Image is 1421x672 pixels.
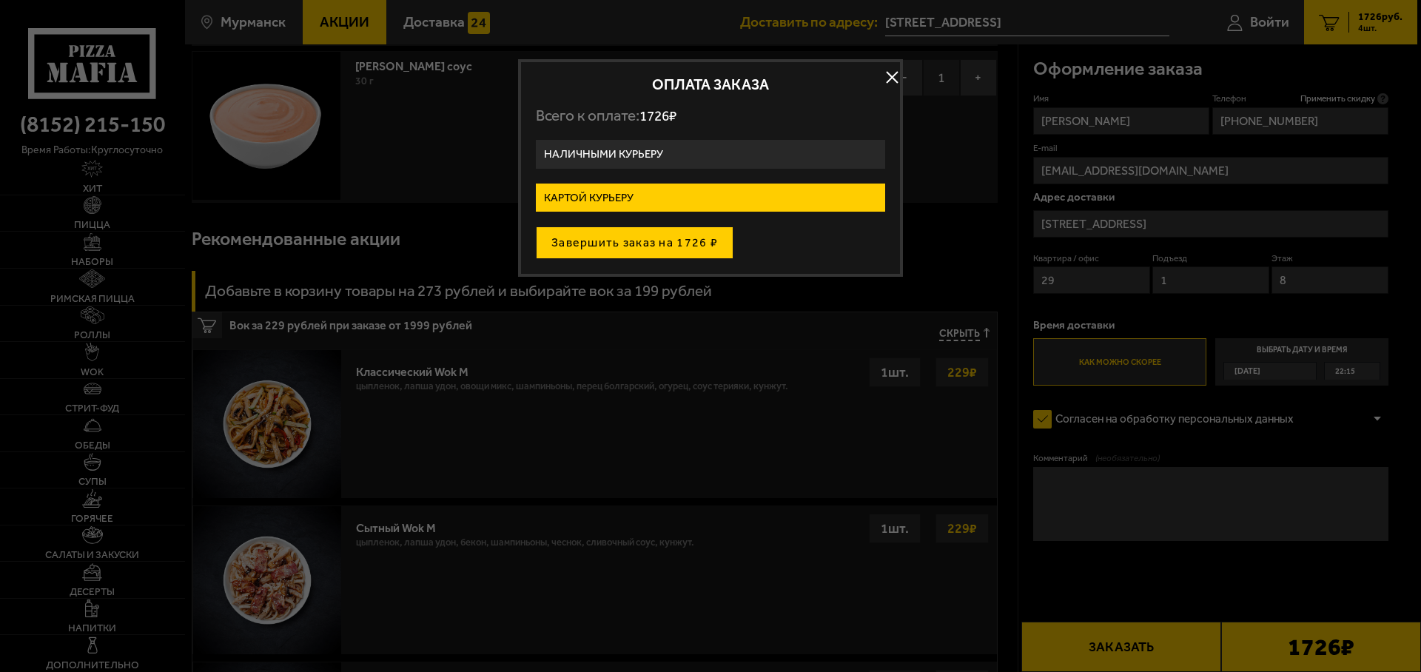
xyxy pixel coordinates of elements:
[536,226,733,259] button: Завершить заказ на 1726 ₽
[536,77,885,92] h2: Оплата заказа
[536,140,885,169] label: Наличными курьеру
[639,107,676,124] span: 1726 ₽
[536,107,885,125] p: Всего к оплате:
[536,184,885,212] label: Картой курьеру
